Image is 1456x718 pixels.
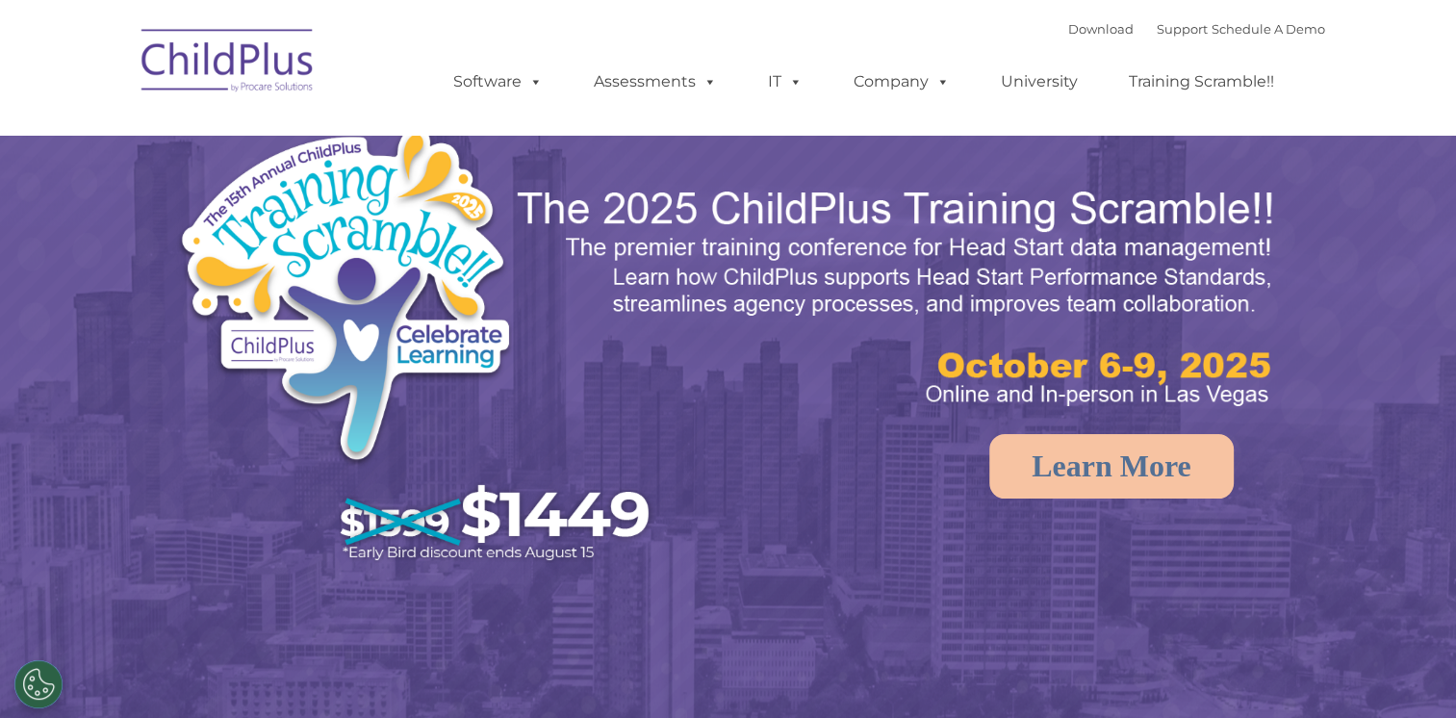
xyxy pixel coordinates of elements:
[575,63,736,101] a: Assessments
[14,660,63,708] button: Cookies Settings
[1157,21,1208,37] a: Support
[834,63,969,101] a: Company
[434,63,562,101] a: Software
[132,15,324,112] img: ChildPlus by Procare Solutions
[989,434,1234,499] a: Learn More
[1068,21,1134,37] a: Download
[1068,21,1325,37] font: |
[982,63,1097,101] a: University
[1212,21,1325,37] a: Schedule A Demo
[749,63,822,101] a: IT
[1110,63,1293,101] a: Training Scramble!!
